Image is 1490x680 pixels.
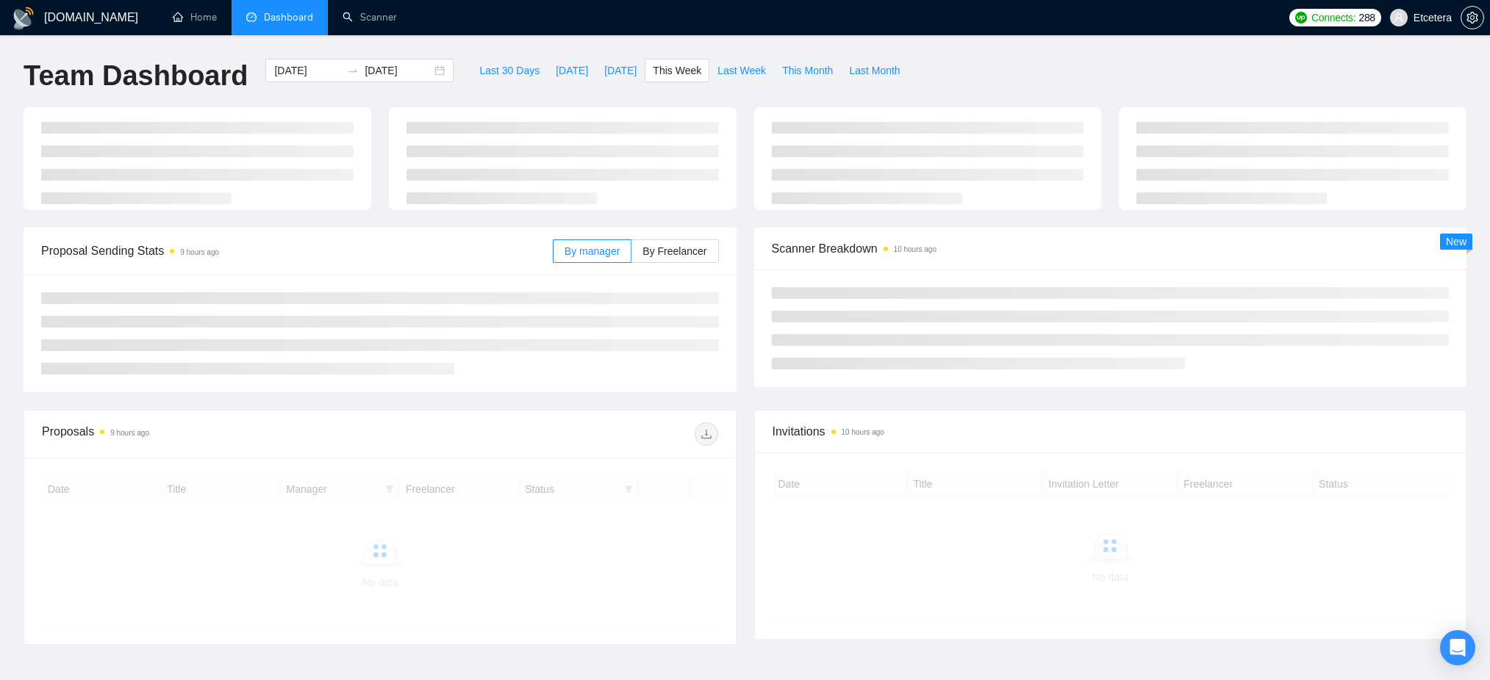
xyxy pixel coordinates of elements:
time: 9 hours ago [110,429,149,437]
h1: Team Dashboard [24,59,248,93]
span: Scanner Breakdown [772,239,1450,258]
button: Last Week [709,59,774,82]
span: Invitations [773,422,1449,441]
a: searchScanner [343,11,397,23]
div: Open Intercom Messenger [1440,630,1475,665]
span: to [347,65,359,76]
span: Dashboard [264,11,313,23]
span: Last 30 Days [479,62,540,79]
a: setting [1461,12,1484,23]
span: Connects: [1311,10,1355,26]
span: setting [1461,12,1483,23]
input: End date [365,62,431,79]
span: This Month [782,62,833,79]
button: Last 30 Days [471,59,548,82]
button: This Week [645,59,709,82]
span: [DATE] [556,62,588,79]
button: [DATE] [548,59,596,82]
time: 10 hours ago [894,245,936,253]
span: By Freelancer [642,245,706,257]
time: 9 hours ago [180,248,219,256]
time: 10 hours ago [842,428,884,436]
span: By manager [565,245,620,257]
a: homeHome [173,11,217,23]
span: dashboard [246,12,257,22]
button: This Month [774,59,841,82]
span: Last Month [849,62,900,79]
img: logo [12,7,35,30]
input: Start date [274,62,341,79]
span: user [1394,12,1404,23]
span: Last Week [717,62,766,79]
button: [DATE] [596,59,645,82]
img: upwork-logo.png [1295,12,1307,23]
button: Last Month [841,59,908,82]
button: setting [1461,6,1484,29]
div: Proposals [42,422,380,446]
span: swap-right [347,65,359,76]
span: New [1446,236,1466,247]
span: [DATE] [604,62,637,79]
span: Proposal Sending Stats [41,242,553,260]
span: 288 [1358,10,1375,26]
span: This Week [653,62,701,79]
